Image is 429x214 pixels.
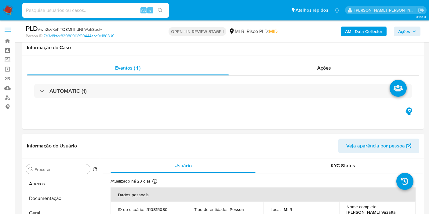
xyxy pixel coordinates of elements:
p: 310815080 [147,207,168,212]
div: MLB [229,28,244,35]
span: Atalhos rápidos [296,7,328,13]
span: Eventos ( 1 ) [115,64,140,71]
b: PLD [26,24,38,33]
p: Nome completo : [347,204,377,209]
p: Atualizado há 23 dias [111,178,151,184]
button: Ações [394,27,420,36]
h3: AUTOMATIC (1) [49,88,87,94]
p: OPEN - IN REVIEW STAGE I [169,27,226,36]
th: Dados pessoais [111,187,416,202]
a: 7b3c8bfcc82080968f39444abc9c1808 [44,33,114,39]
b: AML Data Collector [345,27,382,36]
span: KYC Status [331,162,355,169]
button: AML Data Collector [341,27,387,36]
p: Tipo de entidade : [194,207,227,212]
span: # wn2sVKeFFQ8MHhdNhWokSpcM [38,26,103,32]
button: Anexos [24,176,100,191]
span: Alt [141,7,146,13]
button: Procurar [28,167,33,172]
span: Ações [317,64,331,71]
a: Sair [418,7,424,13]
input: Procurar [35,167,88,172]
input: Pesquise usuários ou casos... [22,6,169,14]
p: Local : [271,207,281,212]
span: Risco PLD: [247,28,278,35]
p: MLB [284,207,292,212]
p: Pessoa [230,207,244,212]
span: Ações [398,27,410,36]
span: Veja aparência por pessoa [346,139,405,153]
h1: Informação do Caso [27,45,419,51]
span: Usuário [174,162,192,169]
p: leticia.merlin@mercadolivre.com [354,7,416,13]
button: search-icon [154,6,166,15]
button: Veja aparência por pessoa [338,139,419,153]
button: Retornar ao pedido padrão [93,167,97,173]
button: Documentação [24,191,100,206]
span: s [149,7,151,13]
p: ID do usuário : [118,207,144,212]
a: Notificações [334,8,340,13]
span: MID [269,28,278,35]
div: AUTOMATIC (1) [34,84,412,98]
b: Person ID [26,33,42,39]
h1: Informação do Usuário [27,143,77,149]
